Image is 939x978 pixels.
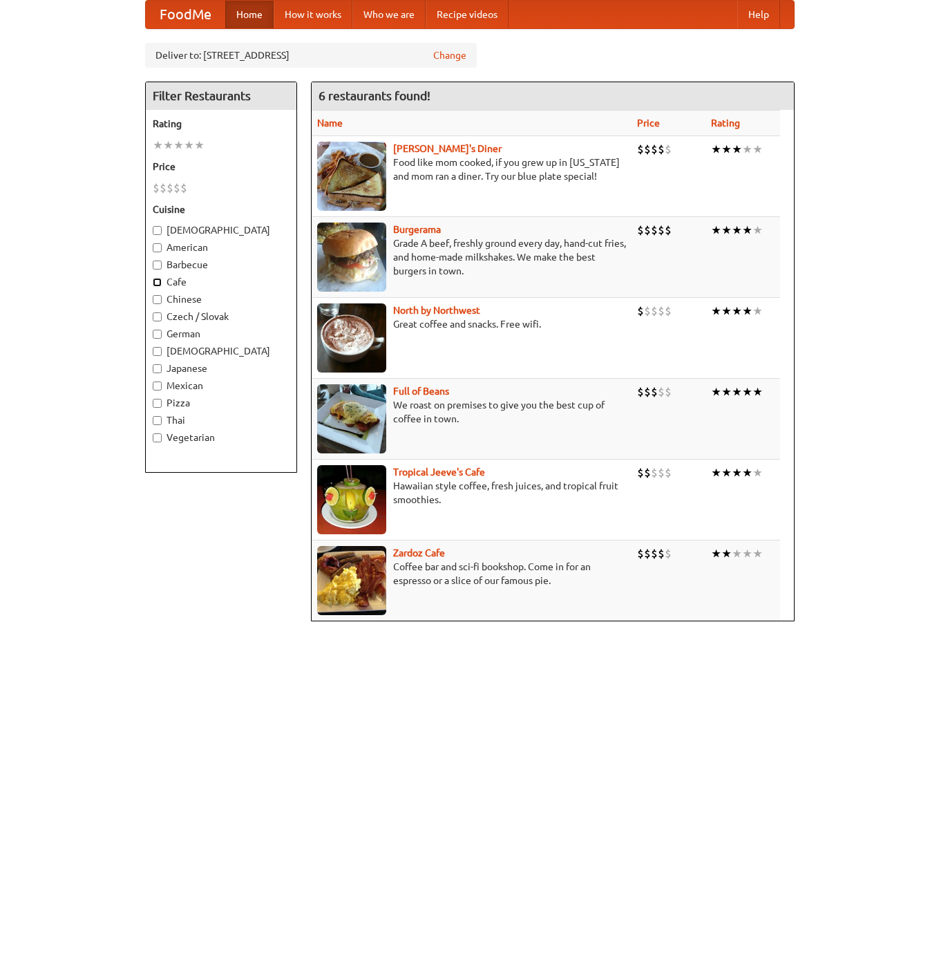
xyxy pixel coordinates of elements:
[658,223,665,238] li: $
[711,117,740,129] a: Rating
[225,1,274,28] a: Home
[163,138,173,153] li: ★
[153,431,290,444] label: Vegetarian
[153,180,160,196] li: $
[732,303,742,319] li: ★
[644,303,651,319] li: $
[637,117,660,129] a: Price
[721,223,732,238] li: ★
[658,465,665,480] li: $
[393,224,441,235] a: Burgerama
[153,413,290,427] label: Thai
[711,465,721,480] li: ★
[393,467,485,478] a: Tropical Jeeve's Cafe
[644,546,651,561] li: $
[153,243,162,252] input: American
[752,142,763,157] li: ★
[153,347,162,356] input: [DEMOGRAPHIC_DATA]
[153,241,290,254] label: American
[665,546,672,561] li: $
[153,399,162,408] input: Pizza
[752,303,763,319] li: ★
[352,1,426,28] a: Who we are
[317,479,626,507] p: Hawaiian style coffee, fresh juices, and tropical fruit smoothies.
[651,546,658,561] li: $
[153,416,162,425] input: Thai
[153,138,163,153] li: ★
[721,465,732,480] li: ★
[752,384,763,399] li: ★
[651,384,658,399] li: $
[160,180,167,196] li: $
[393,386,449,397] b: Full of Beans
[637,303,644,319] li: $
[317,398,626,426] p: We roast on premises to give you the best cup of coffee in town.
[317,465,386,534] img: jeeves.jpg
[153,278,162,287] input: Cafe
[153,160,290,173] h5: Price
[665,465,672,480] li: $
[153,295,162,304] input: Chinese
[742,303,752,319] li: ★
[637,465,644,480] li: $
[742,223,752,238] li: ★
[153,312,162,321] input: Czech / Slovak
[637,384,644,399] li: $
[711,384,721,399] li: ★
[665,223,672,238] li: $
[153,379,290,393] label: Mexican
[426,1,509,28] a: Recipe videos
[742,142,752,157] li: ★
[651,465,658,480] li: $
[752,465,763,480] li: ★
[317,236,626,278] p: Grade A beef, freshly ground every day, hand-cut fries, and home-made milkshakes. We make the bes...
[752,223,763,238] li: ★
[665,142,672,157] li: $
[153,344,290,358] label: [DEMOGRAPHIC_DATA]
[153,361,290,375] label: Japanese
[317,546,386,615] img: zardoz.jpg
[637,142,644,157] li: $
[637,546,644,561] li: $
[742,384,752,399] li: ★
[317,560,626,587] p: Coffee bar and sci-fi bookshop. Come in for an espresso or a slice of our famous pie.
[393,305,480,316] a: North by Northwest
[319,89,430,102] ng-pluralize: 6 restaurants found!
[393,143,502,154] a: [PERSON_NAME]'s Diner
[184,138,194,153] li: ★
[153,203,290,216] h5: Cuisine
[153,226,162,235] input: [DEMOGRAPHIC_DATA]
[651,303,658,319] li: $
[317,384,386,453] img: beans.jpg
[711,546,721,561] li: ★
[274,1,352,28] a: How it works
[146,1,225,28] a: FoodMe
[153,223,290,237] label: [DEMOGRAPHIC_DATA]
[153,364,162,373] input: Japanese
[173,180,180,196] li: $
[711,223,721,238] li: ★
[153,261,162,270] input: Barbecue
[393,547,445,558] b: Zardoz Cafe
[711,142,721,157] li: ★
[721,142,732,157] li: ★
[644,465,651,480] li: $
[651,223,658,238] li: $
[145,43,477,68] div: Deliver to: [STREET_ADDRESS]
[180,180,187,196] li: $
[194,138,205,153] li: ★
[317,303,386,373] img: north.jpg
[167,180,173,196] li: $
[658,384,665,399] li: $
[665,303,672,319] li: $
[153,275,290,289] label: Cafe
[317,142,386,211] img: sallys.jpg
[317,117,343,129] a: Name
[146,82,296,110] h4: Filter Restaurants
[665,384,672,399] li: $
[644,142,651,157] li: $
